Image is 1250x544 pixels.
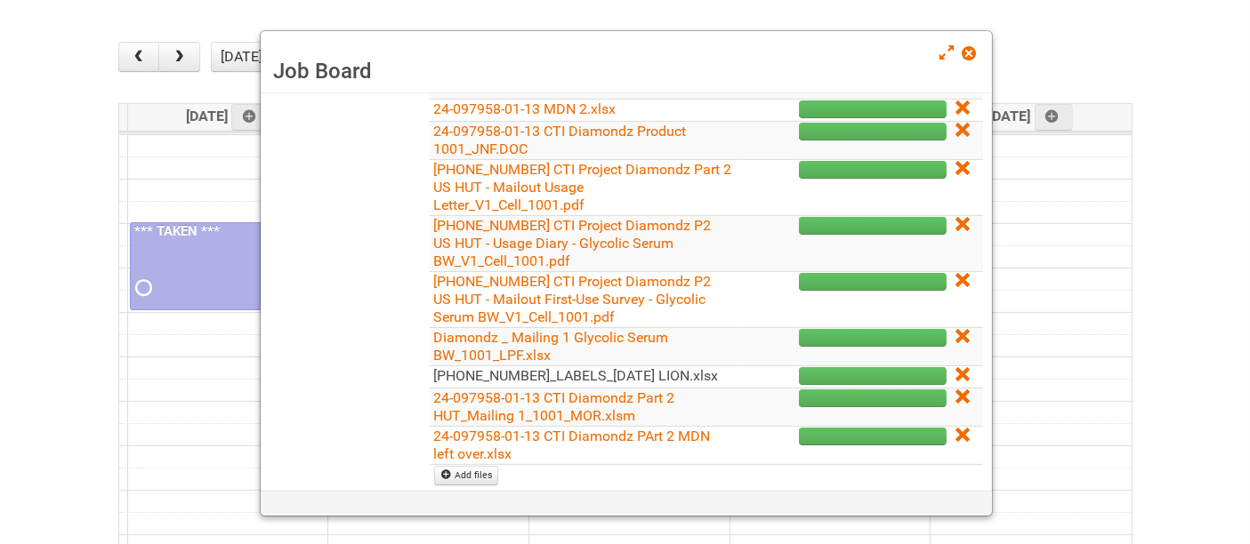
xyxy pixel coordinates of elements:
[1035,104,1074,131] a: Add an event
[434,273,712,325] a: [PHONE_NUMBER] CTI Project Diamondz P2 US HUT - Mailout First-Use Survey - Glycolic Serum BW_V1_C...
[434,217,712,269] a: [PHONE_NUMBER] CTI Project Diamondz P2 US HUT - Usage Diary - Glycolic Serum BW_V1_Cell_1001.pdf
[186,108,270,124] span: [DATE]
[434,367,719,384] a: [PHONE_NUMBER]_LABELS_[DATE] LION.xlsx
[136,282,149,294] span: Requested
[211,42,271,72] button: [DATE]
[434,100,617,117] a: 24-097958-01-13 MDN 2.xlsx
[231,104,270,131] a: Add an event
[434,428,711,462] a: 24-097958-01-13 CTI Diamondz PArt 2 MDN left over.xlsx
[434,62,675,97] a: 24-097958-01-13 CTI Diamondz PArt 2 MDN.xlsx
[274,58,979,84] h3: Job Board
[434,466,499,485] a: Add files
[434,329,669,364] a: Diamondz _ Mailing 1 Glycolic Serum BW_1001_LPF.xlsx
[434,161,732,213] a: [PHONE_NUMBER] CTI Project Diamondz Part 2 US HUT - Mailout Usage Letter_V1_Cell_1001.pdf
[434,123,687,157] a: 24-097958-01-13 CTI Diamondz Product 1001_JNF.DOC
[989,108,1074,124] span: [DATE]
[434,389,675,424] a: 24-097958-01-13 CTI Diamondz Part 2 HUT_Mailing 1_1001_MOR.xlsm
